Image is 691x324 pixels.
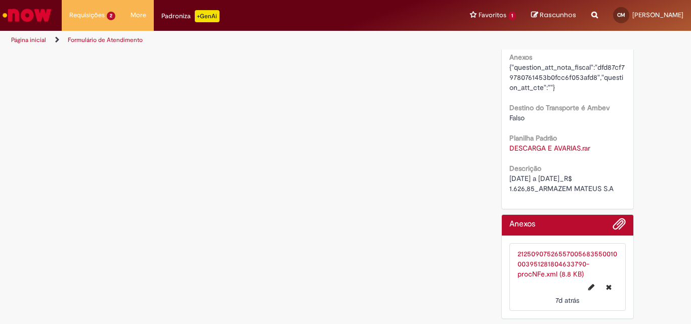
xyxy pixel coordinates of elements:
span: Falso [509,113,525,122]
span: 1 [508,12,516,20]
span: More [131,10,146,20]
ul: Trilhas de página [8,31,453,50]
a: 21250907526557005683550010003951281804633790-procNFe.xml (8.8 KB) [517,249,617,279]
span: {"question_att_nota_fiscal":"dfd87cf79780761453b0fcc6f053afd8","question_att_cte":""} [509,63,625,92]
b: Descrição [509,164,541,173]
img: ServiceNow [1,5,53,25]
span: [DATE] a [DATE]_R$ 1.626,85_ARMAZEM MATEUS S.A [509,174,614,193]
div: Padroniza [161,10,220,22]
span: Favoritos [479,10,506,20]
span: 7d atrás [555,296,579,305]
span: CM [617,12,625,18]
a: Página inicial [11,36,46,44]
b: Destino do Transporte é Ambev [509,103,610,112]
a: Formulário de Atendimento [68,36,143,44]
p: +GenAi [195,10,220,22]
span: Rascunhos [540,10,576,20]
a: Download de DESCARGA E AVARIAS.rar [509,144,590,153]
b: Anexos [509,53,532,62]
span: 2 [107,12,115,20]
b: Planilha Padrão [509,133,557,143]
time: 24/09/2025 09:46:48 [555,296,579,305]
span: [PERSON_NAME] [632,11,683,19]
button: Excluir 21250907526557005683550010003951281804633790-procNFe.xml [600,279,618,295]
span: Requisições [69,10,105,20]
a: Rascunhos [531,11,576,20]
h2: Anexos [509,220,535,229]
button: Editar nome de arquivo 21250907526557005683550010003951281804633790-procNFe.xml [582,279,600,295]
button: Adicionar anexos [613,217,626,236]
